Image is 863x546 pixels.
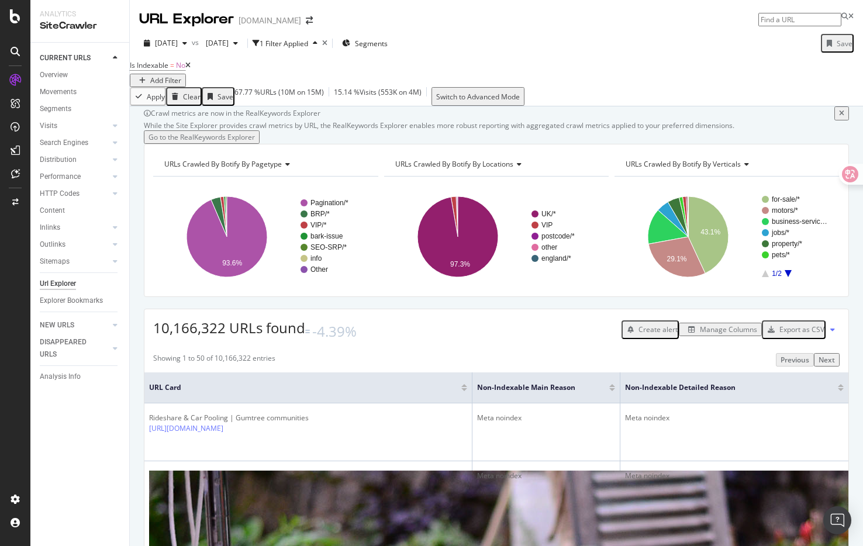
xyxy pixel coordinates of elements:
[40,295,103,307] div: Explorer Bookmarks
[40,205,65,217] div: Content
[306,16,313,25] div: arrow-right-arrow-left
[162,155,368,174] h4: URLs Crawled By Botify By pagetype
[477,382,591,393] span: Non-Indexable Main Reason
[130,87,166,106] button: Apply
[779,324,824,334] div: Export as CSV
[40,188,80,200] div: HTTP Codes
[176,60,185,70] span: No
[772,195,800,203] text: for-sale/*
[144,130,260,144] button: Go to the RealKeywords Explorer
[615,186,840,288] svg: A chart.
[40,239,109,251] a: Outlinks
[622,320,679,339] button: Create alert
[40,371,81,383] div: Analysis Info
[305,330,310,333] img: Equal
[150,75,181,85] div: Add Filter
[222,259,242,267] text: 93.6%
[40,154,77,166] div: Distribution
[310,221,327,229] text: VIP/*
[700,324,757,334] div: Manage Columns
[700,228,720,236] text: 43.1%
[823,506,851,534] div: Open Intercom Messenger
[201,34,243,53] button: [DATE]
[149,382,458,393] span: URL Card
[40,137,88,149] div: Search Engines
[40,120,57,132] div: Visits
[541,254,571,262] text: england/*
[40,52,91,64] div: CURRENT URLS
[781,355,809,365] div: Previous
[477,471,615,481] div: Meta noindex
[40,69,68,81] div: Overview
[218,92,233,102] div: Save
[40,295,121,307] a: Explorer Bookmarks
[130,74,186,87] button: Add Filter
[164,159,282,169] span: URLs Crawled By Botify By pagetype
[310,254,322,262] text: info
[202,87,234,106] button: Save
[310,199,348,207] text: Pagination/*
[153,318,305,337] span: 10,166,322 URLs found
[310,243,347,251] text: SEO-SRP/*
[40,336,99,361] div: DISAPPEARED URLS
[40,69,121,81] a: Overview
[40,278,76,290] div: Url Explorer
[153,186,378,288] svg: A chart.
[40,9,120,19] div: Analytics
[814,353,840,367] button: Next
[450,260,470,268] text: 97.3%
[40,171,109,183] a: Performance
[192,37,201,47] span: vs
[170,60,174,70] span: =
[40,188,109,200] a: HTTP Codes
[166,87,202,106] button: Clear
[541,243,557,251] text: other
[40,255,70,268] div: Sitemaps
[234,87,324,106] div: 67.77 % URLs ( 10M on 15M )
[40,86,77,98] div: Movements
[312,322,357,341] div: -4.39%
[40,278,121,290] a: Url Explorer
[772,206,798,215] text: motors/*
[310,210,330,218] text: BRP/*
[431,87,524,106] button: Switch to Advanced Mode
[40,19,120,33] div: SiteCrawler
[40,103,121,115] a: Segments
[623,155,829,174] h4: URLs Crawled By Botify By verticals
[130,60,168,70] span: Is Indexable
[384,186,609,288] svg: A chart.
[667,255,687,263] text: 29.1%
[638,324,678,334] div: Create alert
[40,205,121,217] a: Content
[147,92,165,102] div: Apply
[626,159,741,169] span: URLs Crawled By Botify By verticals
[139,34,192,53] button: [DATE]
[183,92,201,102] div: Clear
[40,239,65,251] div: Outlinks
[139,9,234,29] div: URL Explorer
[772,269,782,278] text: 1/2
[395,159,513,169] span: URLs Crawled By Botify By locations
[337,34,392,53] button: Segments
[40,137,109,149] a: Search Engines
[201,38,229,48] span: 2025 Sep. 8th
[144,106,849,143] div: info banner
[40,52,109,64] a: CURRENT URLS
[541,221,553,229] text: VIP
[772,240,802,248] text: property/*
[40,336,109,361] a: DISAPPEARED URLS
[40,222,60,234] div: Inlinks
[40,103,71,115] div: Segments
[155,38,178,48] span: 2025 Oct. 5th
[776,353,814,367] button: Previous
[40,319,109,331] a: NEW URLS
[837,39,852,49] div: Save
[821,34,854,53] button: Save
[149,413,309,423] div: Rideshare & Car Pooling | Gumtree communities
[819,355,835,365] div: Next
[762,320,826,339] button: Export as CSV
[144,120,849,130] div: While the Site Explorer provides crawl metrics by URL, the RealKeywords Explorer enables more rob...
